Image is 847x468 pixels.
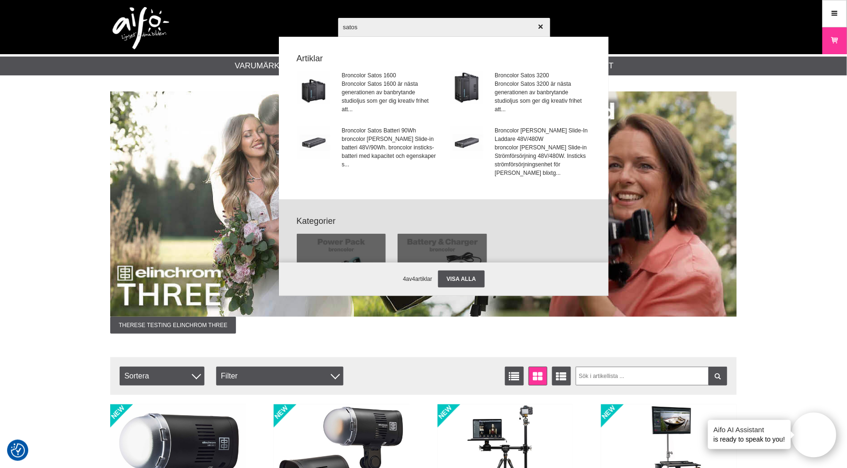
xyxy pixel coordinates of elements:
[342,71,438,80] span: Broncolor Satos 1600
[406,276,412,282] span: av
[297,126,330,159] img: br3618000-001.jpg
[342,135,438,169] span: broncolor [PERSON_NAME] Slide-in batteri 48V/90Wh. broncolor insticks-batteri med kapacitet och e...
[291,121,443,183] a: Broncolor Satos Batteri 90Whbroncolor [PERSON_NAME] Slide-in batteri 48V/90Wh. broncolor insticks...
[495,71,591,80] span: Broncolor Satos 3200
[11,443,25,458] img: Revisit consent button
[113,7,169,49] img: logo.png
[291,52,597,65] strong: Artiklar
[450,71,483,104] img: br3107100-001.jpg
[450,126,483,159] img: br3619000-001.jpg
[338,10,550,43] input: Sök produkter ...
[342,126,438,135] span: Broncolor Satos Batteri 90Wh
[444,66,596,120] a: Broncolor Satos 3200Broncolor Satos 3200 är nästa generationen av banbrytande studioljus som ger ...
[415,276,432,282] span: artiklar
[291,215,597,228] strong: Kategorier
[291,66,443,120] a: Broncolor Satos 1600Broncolor Satos 1600 är nästa generationen av banbrytande studioljus som ger ...
[235,60,291,72] a: Varumärken
[495,143,591,177] span: broncolor [PERSON_NAME] Slide-in Strömförsörjning 48V/480W. Insticks strömförsörjningsenhet för [...
[403,276,406,282] span: 4
[412,276,415,282] span: 4
[495,126,591,143] span: Broncolor [PERSON_NAME] Slide-In Laddare 48V/480W
[444,121,596,183] a: Broncolor [PERSON_NAME] Slide-In Laddare 48V/480Wbroncolor [PERSON_NAME] Slide-in Strömförsörjnin...
[495,80,591,114] span: Broncolor Satos 3200 är nästa generationen av banbrytande studioljus som ger dig kreativ frihet a...
[342,80,438,114] span: Broncolor Satos 1600 är nästa generationen av banbrytande studioljus som ger dig kreativ frihet a...
[11,442,25,459] button: Samtyckesinställningar
[297,71,330,104] img: br3107000-001.jpg
[438,271,484,287] a: Visa alla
